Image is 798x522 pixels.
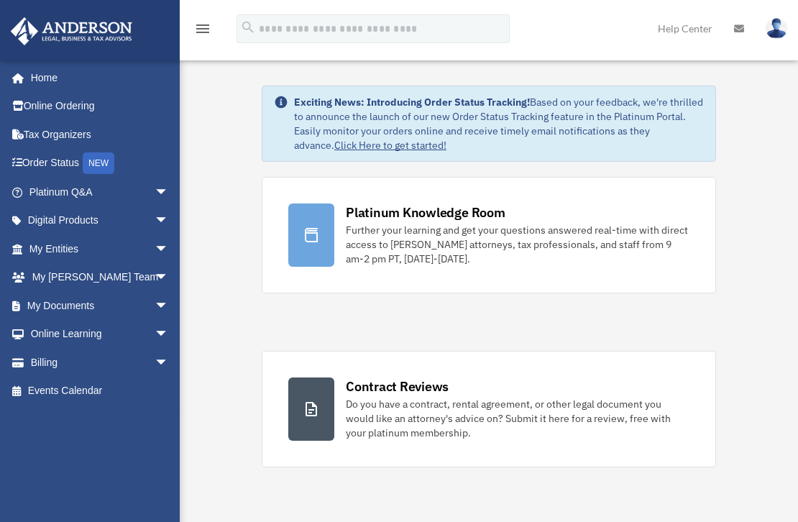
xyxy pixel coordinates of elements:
a: Digital Productsarrow_drop_down [10,206,191,235]
span: arrow_drop_down [155,178,183,207]
span: arrow_drop_down [155,234,183,264]
span: arrow_drop_down [155,263,183,293]
a: Order StatusNEW [10,149,191,178]
img: User Pic [766,18,787,39]
a: Tax Organizers [10,120,191,149]
a: My [PERSON_NAME] Teamarrow_drop_down [10,263,191,292]
a: Events Calendar [10,377,191,406]
div: Platinum Knowledge Room [346,203,505,221]
div: NEW [83,152,114,174]
i: menu [194,20,211,37]
a: menu [194,25,211,37]
a: Platinum Knowledge Room Further your learning and get your questions answered real-time with dire... [262,177,716,293]
a: Contract Reviews Do you have a contract, rental agreement, or other legal document you would like... [262,351,716,467]
div: Further your learning and get your questions answered real-time with direct access to [PERSON_NAM... [346,223,689,266]
strong: Exciting News: Introducing Order Status Tracking! [294,96,530,109]
a: Platinum Q&Aarrow_drop_down [10,178,191,206]
span: arrow_drop_down [155,320,183,349]
span: arrow_drop_down [155,206,183,236]
a: Home [10,63,183,92]
span: arrow_drop_down [155,291,183,321]
a: Online Learningarrow_drop_down [10,320,191,349]
a: My Documentsarrow_drop_down [10,291,191,320]
div: Contract Reviews [346,377,449,395]
a: My Entitiesarrow_drop_down [10,234,191,263]
a: Click Here to get started! [334,139,446,152]
div: Do you have a contract, rental agreement, or other legal document you would like an attorney's ad... [346,397,689,440]
img: Anderson Advisors Platinum Portal [6,17,137,45]
div: Based on your feedback, we're thrilled to announce the launch of our new Order Status Tracking fe... [294,95,704,152]
span: arrow_drop_down [155,348,183,377]
i: search [240,19,256,35]
a: Billingarrow_drop_down [10,348,191,377]
a: Online Ordering [10,92,191,121]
